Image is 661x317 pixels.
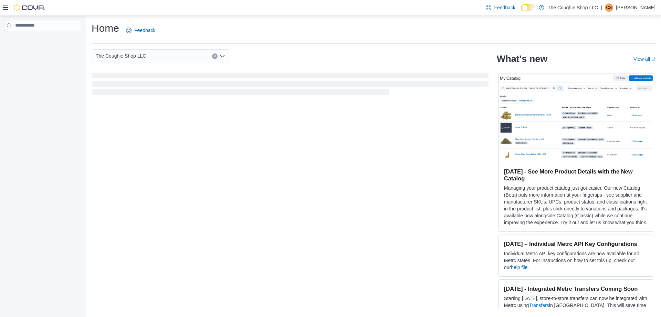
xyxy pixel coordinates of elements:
[529,303,549,308] a: Transfers
[483,1,518,14] a: Feedback
[606,3,612,12] span: CS
[4,32,81,49] nav: Complex example
[220,53,225,59] button: Open list of options
[511,265,527,270] a: help file
[521,4,535,11] input: Dark Mode
[605,3,613,12] div: Cassandra Santoro
[494,4,515,11] span: Feedback
[504,240,648,247] h3: [DATE] – Individual Metrc API Key Configurations
[633,56,655,62] a: View allExternal link
[504,250,648,271] p: Individual Metrc API key configurations are now available for all Metrc states. For instructions ...
[92,21,119,35] h1: Home
[616,3,655,12] p: [PERSON_NAME]
[651,57,655,61] svg: External link
[14,4,45,11] img: Cova
[504,185,648,226] p: Managing your product catalog just got easier. Our new Catalog (Beta) puts more information at yo...
[504,285,648,292] h3: [DATE] - Integrated Metrc Transfers Coming Soon
[212,53,218,59] button: Clear input
[92,74,489,96] span: Loading
[504,168,648,182] h3: [DATE] - See More Product Details with the New Catalog
[548,3,598,12] p: The Coughie Shop LLC
[134,27,155,34] span: Feedback
[123,23,158,37] a: Feedback
[497,53,547,65] h2: What's new
[96,52,146,60] span: The Coughie Shop LLC
[601,3,602,12] p: |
